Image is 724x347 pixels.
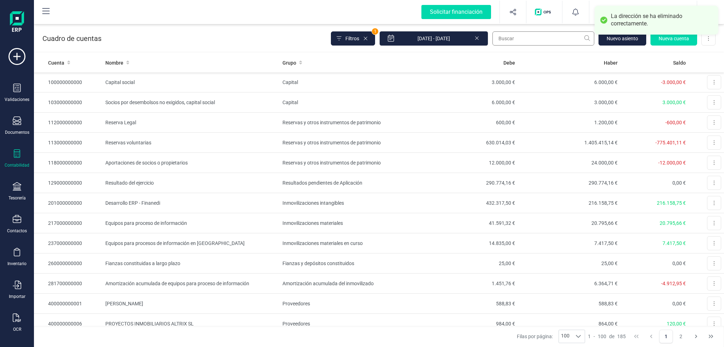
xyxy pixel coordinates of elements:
[34,253,103,274] td: 260000000000
[598,333,606,340] span: 100
[280,193,416,213] td: Inmovilizaciones intangibles
[34,314,103,334] td: 400000000006
[416,213,518,233] td: 41.591,32 €
[662,240,686,246] span: 7.417,50 €
[103,72,280,92] td: Capital social
[280,133,416,153] td: Reservas y otros instrumentos de patrimonio
[667,321,686,327] span: 120,00 €
[517,330,585,343] div: Filas por página:
[588,333,626,340] div: -
[416,72,518,92] td: 3.000,00 €
[280,294,416,314] td: Proveedores
[103,314,280,334] td: PROYECTOS INMOBILIARIOS ALTRIX SL
[689,330,703,343] button: Next Page
[42,34,101,43] p: Cuadro de cuentas
[103,253,280,274] td: Fianzas constituidas a largo plazo
[331,31,375,46] button: Filtros
[103,173,280,193] td: Resultado del ejercicio
[416,193,518,213] td: 432.317,50 €
[34,193,103,213] td: 201000000000
[659,330,673,343] button: Page 1
[34,113,103,133] td: 112000000000
[34,72,103,92] td: 100000000000
[5,130,29,135] div: Documentos
[280,253,416,274] td: Fianzas y depósitos constituidos
[282,59,296,66] span: Grupo
[492,31,594,46] input: Buscar
[8,195,26,201] div: Tesorería
[657,200,686,206] span: 216.158,75 €
[421,5,491,19] div: Solicitar financiación
[48,59,64,66] span: Cuenta
[650,31,697,46] button: Nueva cuenta
[34,153,103,173] td: 118000000000
[599,31,646,46] button: Nuevo asiento
[416,153,518,173] td: 12.000,00 €
[5,97,29,102] div: Validaciones
[280,173,416,193] td: Resultados pendientes de Aplicación
[34,274,103,294] td: 281700000000
[5,162,29,168] div: Contabilidad
[416,253,518,274] td: 25,00 €
[9,294,25,299] div: Importar
[674,330,688,343] button: Page 2
[34,213,103,233] td: 217000000000
[103,213,280,233] td: Equipos para proceso de información
[103,193,280,213] td: Desarrollo ERP - Finanedi
[34,294,103,314] td: 400000000001
[416,314,518,334] td: 984,00 €
[518,113,620,133] td: 1.200,00 €
[518,193,620,213] td: 216.158,75 €
[658,160,686,166] span: -12.000,00 €
[280,153,416,173] td: Reservas y otros instrumentos de patrimonio
[280,92,416,113] td: Capital
[105,59,123,66] span: Nombre
[518,253,620,274] td: 25,00 €
[531,1,558,23] button: Logo de OPS
[372,28,378,35] span: 1
[604,59,618,66] span: Haber
[559,330,572,343] span: 100
[609,333,614,340] span: de
[588,333,591,340] span: 1
[416,133,518,153] td: 630.014,03 €
[280,72,416,92] td: Capital
[598,1,688,23] button: FIFINANEDI, S.L.[PERSON_NAME] [PERSON_NAME]
[518,274,620,294] td: 6.364,71 €
[34,233,103,253] td: 237000000000
[280,233,416,253] td: Inmovilizaciones materiales en curso
[34,133,103,153] td: 113000000000
[416,294,518,314] td: 588,83 €
[518,173,620,193] td: 290.774,16 €
[503,59,515,66] span: Debe
[103,274,280,294] td: Amortización acumulada de equipos para proceso de información
[672,301,686,306] span: 0,00 €
[103,133,280,153] td: Reservas voluntarias
[518,233,620,253] td: 7.417,50 €
[662,100,686,105] span: 3.000,00 €
[518,314,620,334] td: 864,00 €
[659,35,689,42] span: Nueva cuenta
[34,92,103,113] td: 103000000000
[644,330,658,343] button: Previous Page
[7,261,27,267] div: Inventario
[345,35,359,42] span: Filtros
[535,8,554,16] img: Logo de OPS
[673,59,686,66] span: Saldo
[660,220,686,226] span: 20.795,66 €
[655,140,686,145] span: -775.401,11 €
[611,13,713,28] div: La dirección se ha eliminado correctamente.
[7,228,27,234] div: Contactos
[601,4,616,20] img: FI
[280,314,416,334] td: Proveedores
[416,92,518,113] td: 6.000,00 €
[518,72,620,92] td: 6.000,00 €
[607,35,638,42] span: Nuevo asiento
[665,120,686,125] span: -600,00 €
[518,213,620,233] td: 20.795,66 €
[103,294,280,314] td: [PERSON_NAME]
[103,233,280,253] td: Equipos para procesos de información en [GEOGRAPHIC_DATA]
[10,11,24,34] img: Logo Finanedi
[661,79,686,85] span: -3.000,00 €
[518,92,620,113] td: 3.000,00 €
